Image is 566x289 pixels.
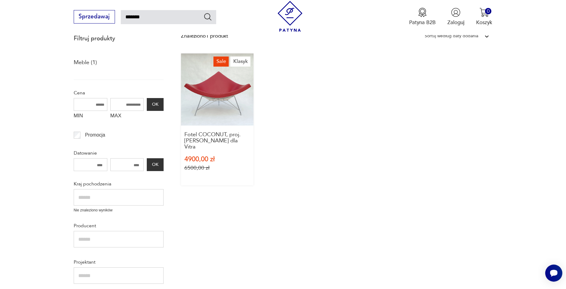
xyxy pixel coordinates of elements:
label: MIN [74,111,107,123]
div: Sortuj według daty dodania [425,32,478,40]
p: Patyna B2B [409,19,436,26]
img: Ikona koszyka [479,8,489,17]
div: 0 [485,8,491,14]
button: OK [147,158,163,171]
iframe: Smartsupp widget button [545,265,562,282]
p: Zaloguj [447,19,464,26]
p: Cena [74,89,164,97]
a: SaleKlasykFotel COCONUT, proj. George Nelson dla VitraFotel COCONUT, proj. [PERSON_NAME] dla Vitr... [181,53,253,185]
button: Sprzedawaj [74,10,115,24]
button: Zaloguj [447,8,464,26]
p: Projektant [74,258,164,266]
a: Sprzedawaj [74,15,115,20]
button: OK [147,98,163,111]
h3: Fotel COCONUT, proj. [PERSON_NAME] dla Vitra [184,132,250,150]
img: Patyna - sklep z meblami i dekoracjami vintage [275,1,305,32]
p: Filtruj produkty [74,35,164,42]
p: 4900,00 zł [184,156,250,163]
p: Datowanie [74,149,164,157]
a: Ikona medaluPatyna B2B [409,8,436,26]
img: Ikonka użytkownika [451,8,461,17]
button: Szukaj [203,12,212,21]
p: Kraj pochodzenia [74,180,164,188]
p: Koszyk [476,19,492,26]
button: 0Koszyk [476,8,492,26]
button: Patyna B2B [409,8,436,26]
p: Nie znaleziono wyników [74,207,164,213]
div: Znaleziono 1 produkt [181,32,228,40]
label: MAX [110,111,144,123]
p: Producent [74,222,164,230]
a: Meble (1) [74,57,97,68]
p: 6500,00 zł [184,165,250,171]
img: Ikona medalu [418,8,427,17]
p: Promocja [85,131,105,139]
